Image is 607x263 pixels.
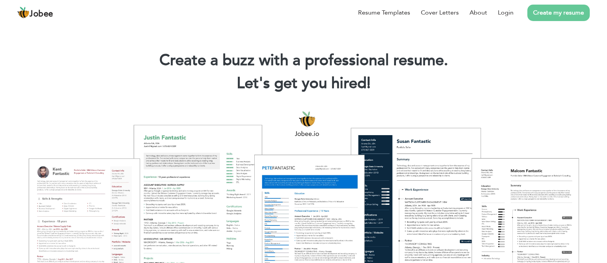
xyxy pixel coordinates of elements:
[498,8,514,17] a: Login
[274,73,371,94] span: get you hired!
[11,74,596,93] h2: Let's
[527,5,590,21] a: Create my resume
[17,7,29,19] img: jobee.io
[367,73,370,94] span: |
[17,7,53,19] a: Jobee
[358,8,410,17] a: Resume Templates
[29,10,53,18] span: Jobee
[421,8,459,17] a: Cover Letters
[11,51,596,70] h1: Create a buzz with a professional resume.
[470,8,487,17] a: About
